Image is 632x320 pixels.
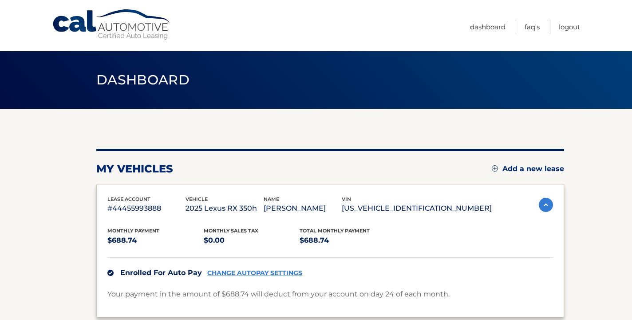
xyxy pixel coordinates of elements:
[470,20,506,34] a: Dashboard
[264,202,342,215] p: [PERSON_NAME]
[186,196,208,202] span: vehicle
[107,234,204,247] p: $688.74
[492,165,498,172] img: add.svg
[96,162,173,176] h2: my vehicles
[107,202,186,215] p: #44455993888
[492,164,564,173] a: Add a new lease
[539,198,553,212] img: accordion-active.svg
[107,288,450,300] p: Your payment in the amount of $688.74 will deduct from your account on day 24 of each month.
[120,268,202,277] span: Enrolled For Auto Pay
[207,269,302,277] a: CHANGE AUTOPAY SETTINGS
[342,202,492,215] p: [US_VEHICLE_IDENTIFICATION_NUMBER]
[300,228,370,234] span: Total Monthly Payment
[107,270,114,276] img: check.svg
[96,72,190,88] span: Dashboard
[525,20,540,34] a: FAQ's
[342,196,351,202] span: vin
[559,20,580,34] a: Logout
[204,228,258,234] span: Monthly sales Tax
[52,9,172,40] a: Cal Automotive
[107,228,159,234] span: Monthly Payment
[264,196,279,202] span: name
[107,196,150,202] span: lease account
[300,234,396,247] p: $688.74
[186,202,264,215] p: 2025 Lexus RX 350h
[204,234,300,247] p: $0.00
